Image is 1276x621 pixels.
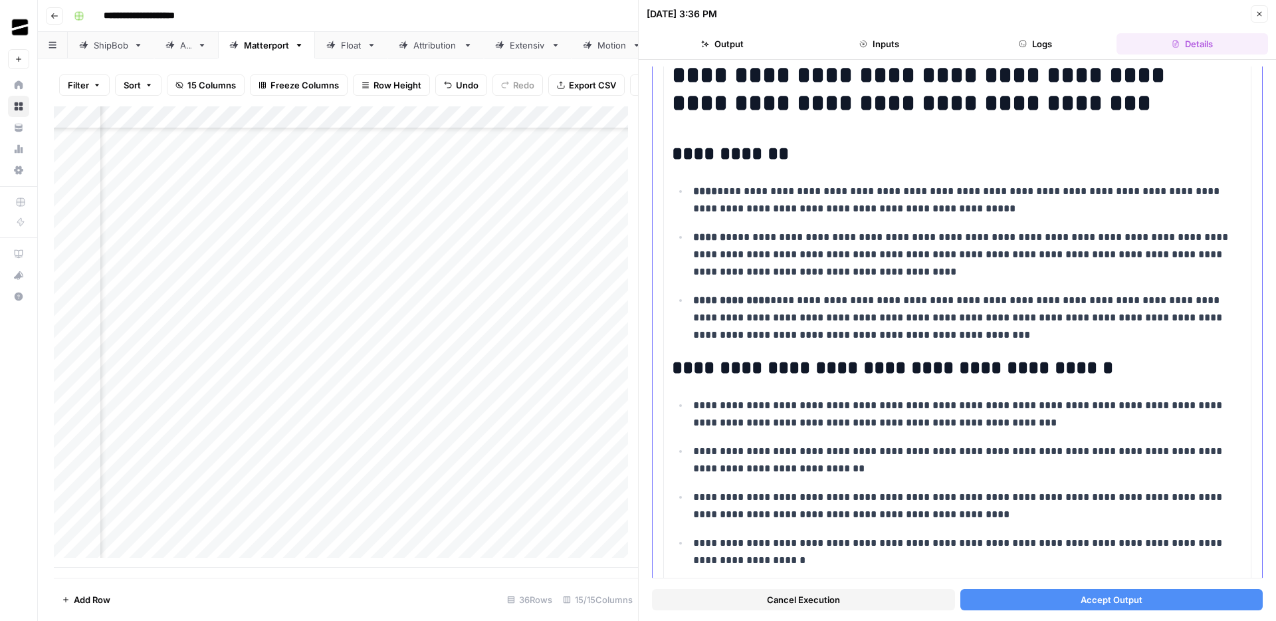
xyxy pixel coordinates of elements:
[8,138,29,160] a: Usage
[484,32,572,59] a: Extensiv
[68,78,89,92] span: Filter
[767,593,840,606] span: Cancel Execution
[270,78,339,92] span: Freeze Columns
[315,32,387,59] a: Float
[218,32,315,59] a: Matterport
[548,74,625,96] button: Export CSV
[353,74,430,96] button: Row Height
[510,39,546,52] div: Extensiv
[8,243,29,265] a: AirOps Academy
[513,78,534,92] span: Redo
[502,589,558,610] div: 36 Rows
[167,74,245,96] button: 15 Columns
[94,39,128,52] div: ShipBob
[597,39,627,52] div: Motion
[960,589,1263,610] button: Accept Output
[1116,33,1268,55] button: Details
[492,74,543,96] button: Redo
[652,589,955,610] button: Cancel Execution
[8,11,29,44] button: Workspace: OGM
[115,74,161,96] button: Sort
[341,39,362,52] div: Float
[8,15,32,39] img: OGM Logo
[387,32,484,59] a: Attribution
[572,32,653,59] a: Motion
[180,39,192,52] div: AC
[569,78,616,92] span: Export CSV
[54,589,118,610] button: Add Row
[250,74,348,96] button: Freeze Columns
[960,33,1112,55] button: Logs
[187,78,236,92] span: 15 Columns
[413,39,458,52] div: Attribution
[373,78,421,92] span: Row Height
[8,117,29,138] a: Your Data
[124,78,141,92] span: Sort
[8,74,29,96] a: Home
[8,96,29,117] a: Browse
[9,265,29,285] div: What's new?
[456,78,478,92] span: Undo
[8,160,29,181] a: Settings
[74,593,110,606] span: Add Row
[68,32,154,59] a: ShipBob
[244,39,289,52] div: Matterport
[803,33,955,55] button: Inputs
[647,33,798,55] button: Output
[154,32,218,59] a: AC
[8,286,29,307] button: Help + Support
[8,265,29,286] button: What's new?
[558,589,638,610] div: 15/15 Columns
[647,7,717,21] div: [DATE] 3:36 PM
[1081,593,1142,606] span: Accept Output
[435,74,487,96] button: Undo
[59,74,110,96] button: Filter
